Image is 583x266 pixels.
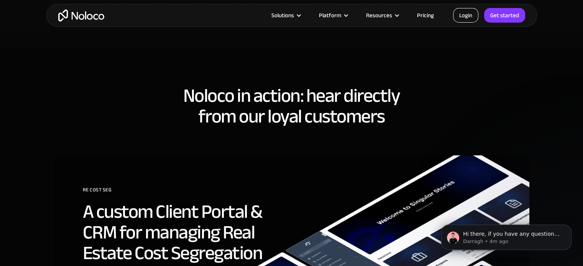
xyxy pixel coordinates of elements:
div: RE Cost Seg [83,184,276,201]
a: home [58,10,104,21]
div: Resources [366,10,392,20]
h2: Noloco in action: hear directly from our loyal customers [54,85,529,127]
div: Solutions [262,10,309,20]
a: Pricing [407,10,443,20]
h2: A custom Client Portal & CRM for managing Real Estate Cost Segregation [83,201,276,263]
div: Resources [356,10,407,20]
div: Solutions [271,10,294,20]
a: Login [453,8,478,23]
a: Get started [484,8,525,23]
div: Platform [319,10,341,20]
div: Platform [309,10,356,20]
iframe: Intercom notifications message [430,209,583,262]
